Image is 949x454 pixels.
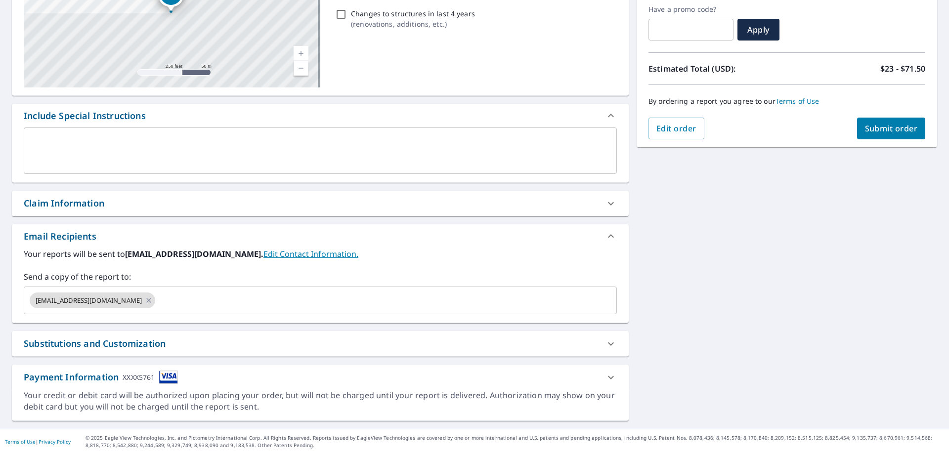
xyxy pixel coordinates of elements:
[24,109,146,123] div: Include Special Instructions
[5,439,71,445] p: |
[857,118,926,139] button: Submit order
[351,8,475,19] p: Changes to structures in last 4 years
[24,337,166,350] div: Substitutions and Customization
[24,390,617,413] div: Your credit or debit card will be authorized upon placing your order, but will not be charged unt...
[263,248,358,259] a: EditContactInfo
[648,63,787,75] p: Estimated Total (USD):
[12,365,629,390] div: Payment InformationXXXX5761cardImage
[12,191,629,216] div: Claim Information
[294,46,308,61] a: Current Level 17, Zoom In
[776,96,820,106] a: Terms of Use
[24,371,178,384] div: Payment Information
[12,104,629,127] div: Include Special Instructions
[12,331,629,356] div: Substitutions and Customization
[24,271,617,283] label: Send a copy of the report to:
[737,19,779,41] button: Apply
[5,438,36,445] a: Terms of Use
[351,19,475,29] p: ( renovations, additions, etc. )
[159,371,178,384] img: cardImage
[39,438,71,445] a: Privacy Policy
[648,97,925,106] p: By ordering a report you agree to our
[294,61,308,76] a: Current Level 17, Zoom Out
[745,24,772,35] span: Apply
[12,224,629,248] div: Email Recipients
[30,296,148,305] span: [EMAIL_ADDRESS][DOMAIN_NAME]
[24,197,104,210] div: Claim Information
[648,5,733,14] label: Have a promo code?
[656,123,696,134] span: Edit order
[30,292,155,308] div: [EMAIL_ADDRESS][DOMAIN_NAME]
[648,118,704,139] button: Edit order
[123,371,155,384] div: XXXX5761
[125,248,263,259] b: [EMAIL_ADDRESS][DOMAIN_NAME].
[86,434,944,449] p: © 2025 Eagle View Technologies, Inc. and Pictometry International Corp. All Rights Reserved. Repo...
[24,230,96,243] div: Email Recipients
[865,123,918,134] span: Submit order
[24,248,617,260] label: Your reports will be sent to
[880,63,925,75] p: $23 - $71.50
